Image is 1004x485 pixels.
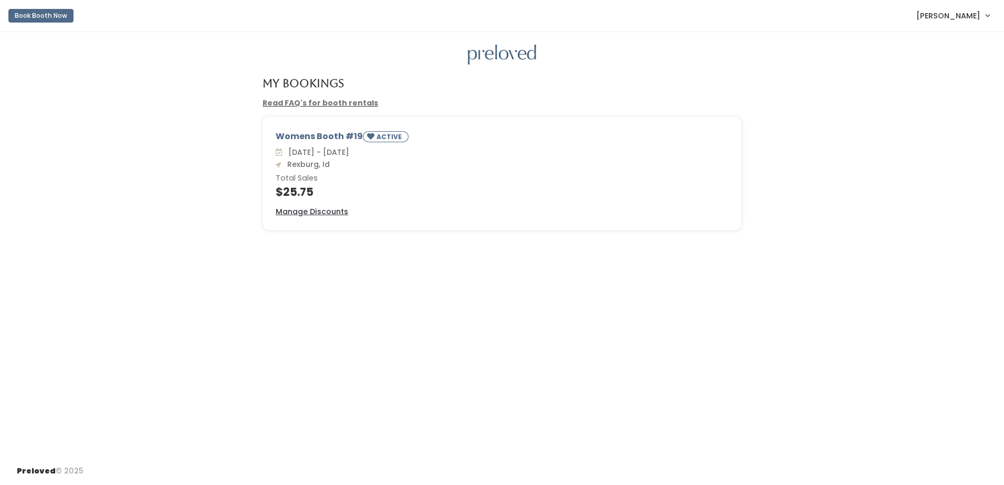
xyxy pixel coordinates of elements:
span: [DATE] - [DATE] [284,147,349,157]
img: preloved logo [468,45,536,65]
div: © 2025 [17,457,83,477]
button: Book Booth Now [8,9,74,23]
span: Preloved [17,466,56,476]
div: Womens Booth #19 [276,130,728,146]
h4: My Bookings [263,77,344,89]
span: Rexburg, Id [283,159,330,170]
h6: Total Sales [276,174,728,183]
a: [PERSON_NAME] [906,4,1000,27]
a: Manage Discounts [276,206,348,217]
a: Read FAQ's for booth rentals [263,98,378,108]
small: ACTIVE [376,132,404,141]
span: [PERSON_NAME] [916,10,980,22]
a: Book Booth Now [8,4,74,27]
h4: $25.75 [276,186,728,198]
